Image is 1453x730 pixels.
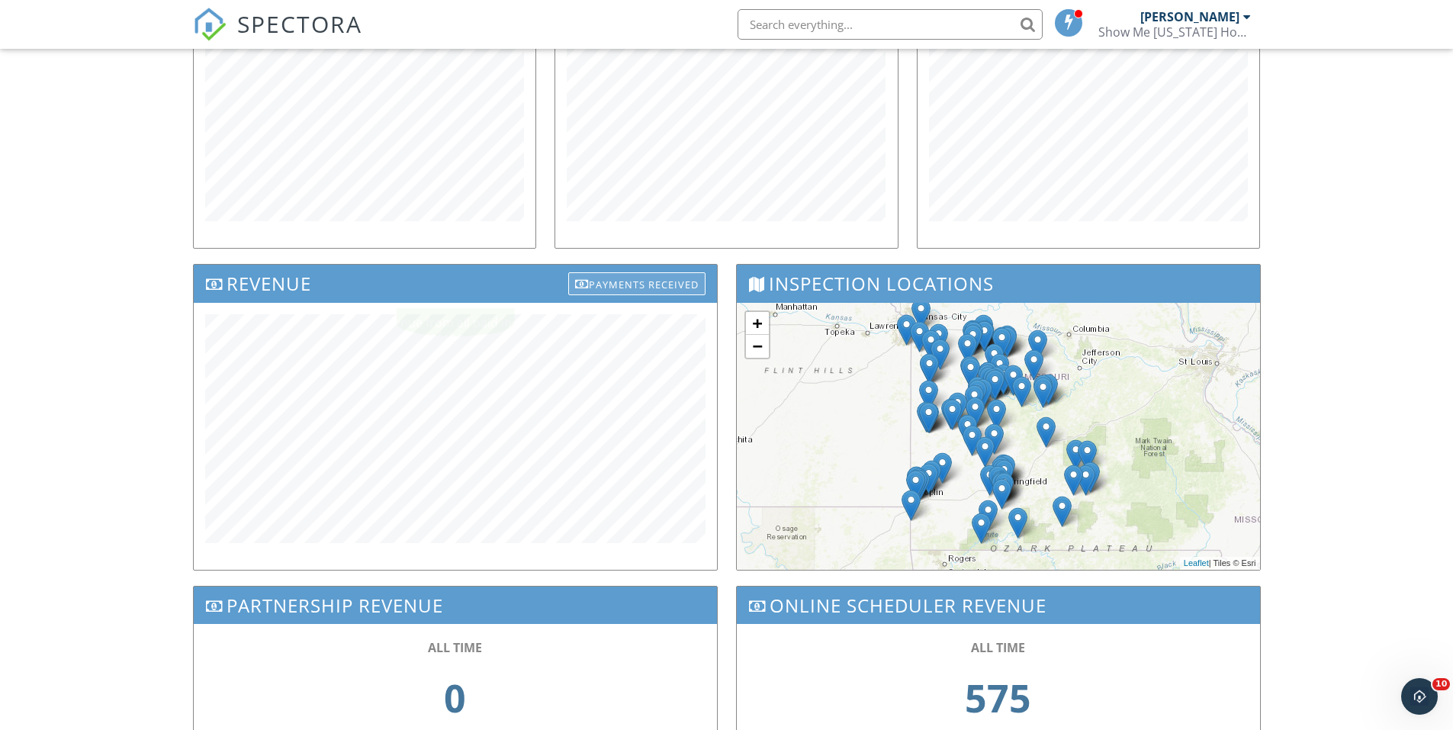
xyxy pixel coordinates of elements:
[237,8,362,40] span: SPECTORA
[568,272,706,295] div: Payments Received
[1401,678,1438,715] iframe: Intercom live chat
[737,587,1260,624] h3: Online Scheduler Revenue
[737,265,1260,302] h3: Inspection Locations
[193,21,362,53] a: SPECTORA
[1098,24,1251,40] div: Show Me Missouri Home Inspections LLC.
[746,335,769,358] a: Zoom out
[568,269,706,294] a: Payments Received
[1432,678,1450,690] span: 10
[738,9,1043,40] input: Search everything...
[193,8,227,41] img: The Best Home Inspection Software - Spectora
[1140,9,1239,24] div: [PERSON_NAME]
[194,587,717,624] h3: Partnership Revenue
[746,312,769,335] a: Zoom in
[1180,557,1260,570] div: | Tiles © Esri
[1184,558,1209,568] a: Leaflet
[194,265,717,302] h3: Revenue
[767,639,1230,656] div: ALL TIME
[224,639,686,656] div: ALL TIME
